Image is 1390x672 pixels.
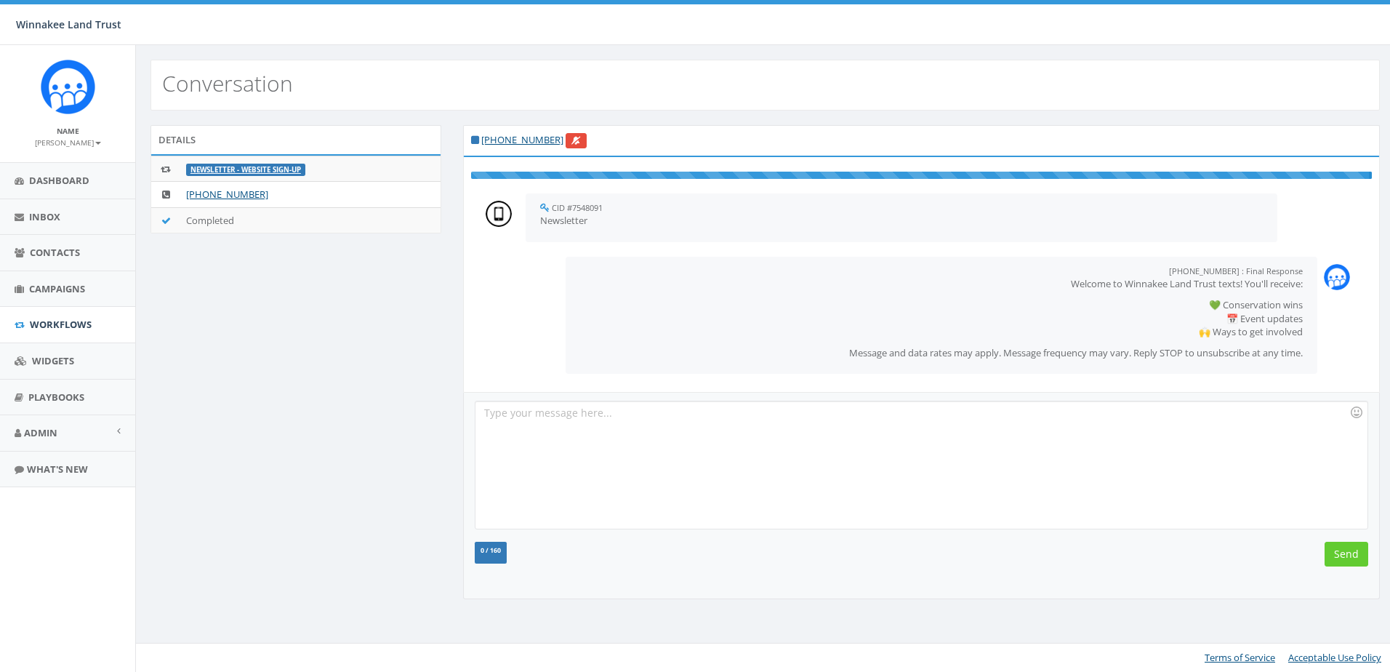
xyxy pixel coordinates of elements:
[27,463,88,476] span: What's New
[471,135,479,145] i: This phone number is subscribed and will receive texts.
[580,346,1303,360] p: Message and data rates may apply. Message frequency may vary. Reply STOP to unsubscribe at any time.
[481,133,563,146] a: [PHONE_NUMBER]
[580,298,1303,339] p: 💚 Conservation wins 📅 Event updates 🙌 Ways to get involved
[481,546,501,555] span: 0 / 160
[1348,404,1365,421] div: Use the TAB key to insert emoji faster
[29,282,85,295] span: Campaigns
[580,277,1303,291] p: Welcome to Winnakee Land Trust texts! You'll receive:
[1288,651,1381,664] a: Acceptable Use Policy
[1325,542,1368,567] input: Send
[162,71,293,95] h2: Conversation
[41,60,95,114] img: Rally_Corp_Icon.png
[552,202,603,213] small: CID #7548091
[57,126,79,136] small: Name
[24,426,57,439] span: Admin
[35,137,101,148] small: [PERSON_NAME]
[28,391,84,404] span: Playbooks
[150,125,441,154] div: Details
[1324,264,1350,290] img: Rally_Corp_Icon.png
[35,135,101,148] a: [PERSON_NAME]
[1205,651,1275,664] a: Terms of Service
[30,318,92,331] span: Workflows
[180,207,441,233] td: Completed
[190,165,301,175] a: Newsletter - Website Sign-up
[1169,265,1303,276] small: [PHONE_NUMBER] : Final Response
[486,201,512,227] img: person-7663c4fa307d6c3c676fe4775fa3fa0625478a53031cd108274f5a685e757777.png
[540,214,1263,228] p: Newsletter
[186,188,268,201] a: [PHONE_NUMBER]
[29,210,60,223] span: Inbox
[30,246,80,259] span: Contacts
[16,17,121,31] span: Winnakee Land Trust
[29,174,89,187] span: Dashboard
[32,354,74,367] span: Widgets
